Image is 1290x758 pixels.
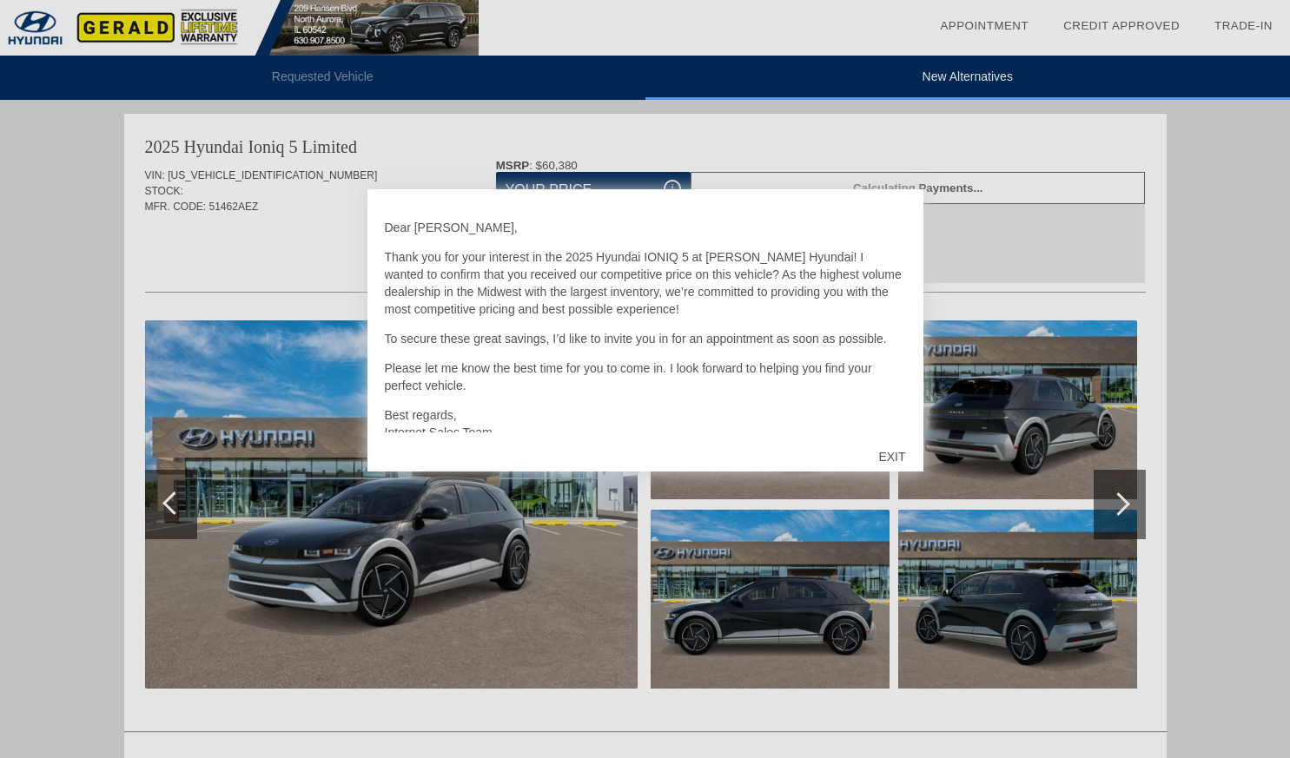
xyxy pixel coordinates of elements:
[940,19,1029,32] a: Appointment
[861,431,923,483] div: EXIT
[1214,19,1273,32] a: Trade-In
[385,248,906,318] p: Thank you for your interest in the 2025 Hyundai IONIQ 5 at [PERSON_NAME] Hyundai! I wanted to con...
[385,359,906,394] p: Please let me know the best time for you to come in. I look forward to helping you find your perf...
[1063,19,1180,32] a: Credit Approved
[385,330,906,347] p: To secure these great savings, I’d like to invite you in for an appointment as soon as possible.
[385,219,906,236] p: Dear [PERSON_NAME],
[385,406,906,458] p: Best regards, Internet Sales Team [PERSON_NAME]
